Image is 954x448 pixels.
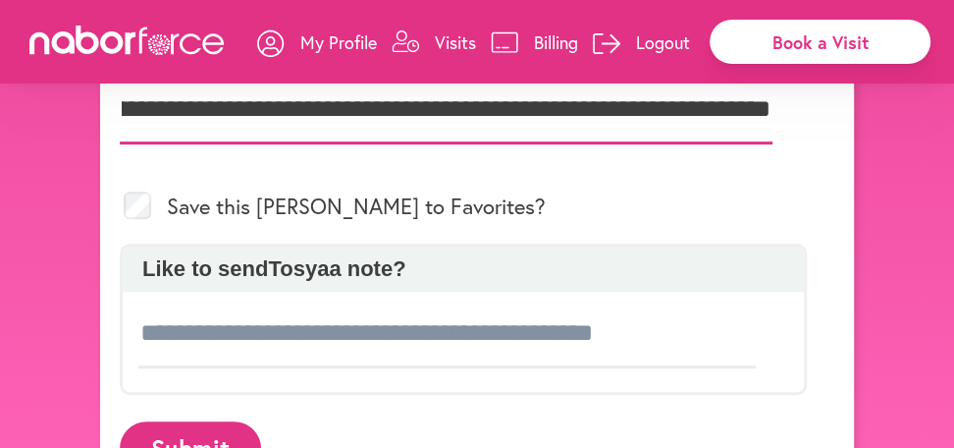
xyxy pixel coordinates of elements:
p: Logout [636,30,690,54]
p: Like to send Tosya a note? [132,256,794,282]
div: Save this [PERSON_NAME] to Favorites? [120,168,807,244]
div: Book a Visit [710,20,930,64]
a: Visits [392,13,476,72]
a: My Profile [257,13,377,72]
p: Visits [435,30,476,54]
p: My Profile [300,30,377,54]
a: Billing [491,13,578,72]
a: Logout [593,13,690,72]
p: Billing [534,30,578,54]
